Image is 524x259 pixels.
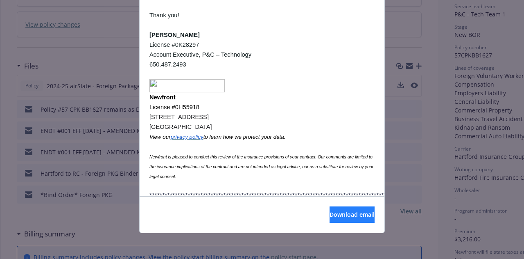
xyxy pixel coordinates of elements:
span: Download email [330,211,375,218]
span: License #0H55918 [149,104,199,110]
img: image005.png@01DB10E8.6B807780 [149,79,225,92]
span: View our [149,134,171,140]
span: [GEOGRAPHIC_DATA] [149,124,212,130]
span: to learn how we protect your data. [203,134,286,140]
span: Newfront is pleased to conduct this review of the insurance provisions of your contract. Our comm... [149,154,373,179]
a: privacy policy [171,133,203,140]
span: Newfront [149,94,176,101]
span: privacy policy [171,134,203,140]
button: Download email [330,206,375,223]
span: [STREET_ADDRESS] [149,114,209,120]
